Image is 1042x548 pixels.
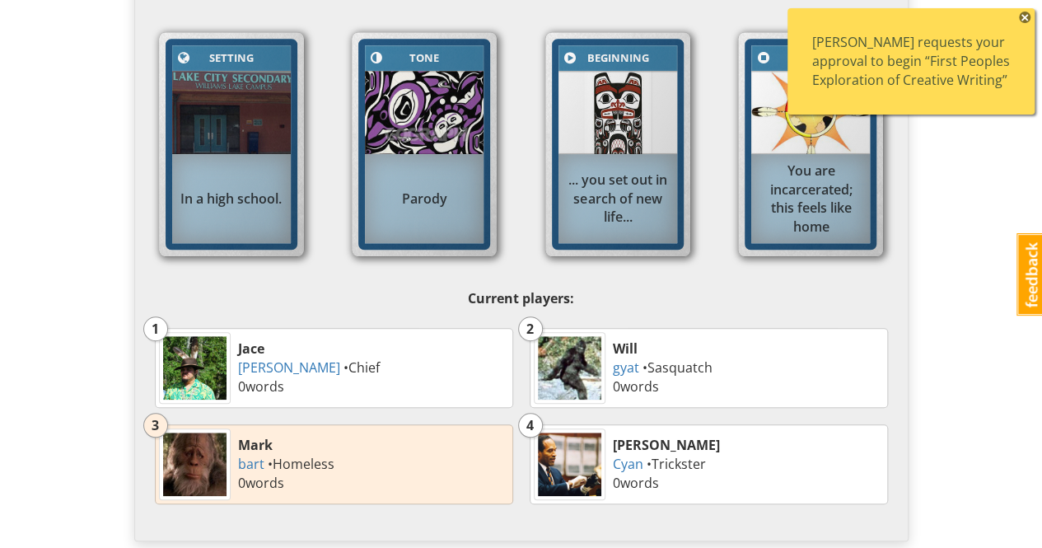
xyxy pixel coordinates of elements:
[238,474,284,492] span: 0 word s
[639,358,713,377] span: • Sasquatch
[519,319,542,338] div: 2
[172,71,291,154] img: e2q8hxaqhwlit7gt6dkc.jpg
[163,433,227,496] img: b9w696ook2hsranqwtwk.jpg
[147,286,896,311] p: Current players:
[264,455,334,473] span: • Homeless
[144,415,167,434] div: 3
[365,180,484,216] div: Parody
[558,71,677,154] img: xhcycsikfbhzsqzwq0ja.jpg
[751,71,870,154] img: vctfaywul958aixqnetq.jpg
[613,455,643,473] a: Cyan
[238,455,264,473] a: bart
[613,377,659,396] span: 0 word s
[238,340,264,358] strong: Jace
[558,162,677,235] div: ... you set out in search of new life...
[238,358,340,377] a: [PERSON_NAME]
[340,358,380,377] span: • Chief
[613,358,639,377] a: gyat
[238,436,273,454] strong: Mark
[613,340,638,358] strong: Will
[172,180,291,216] div: In a high school.
[579,49,657,68] div: Beginning
[1019,12,1030,23] span: ×
[613,474,659,492] span: 0 word s
[163,336,227,400] img: ivmkslghbt19ux25s3re.jpg
[193,49,270,68] div: Setting
[812,33,1010,90] div: [PERSON_NAME] requests your approval to begin “First Peoples Exploration of Creative Writing”
[538,433,601,496] img: gu99e7duimgm2etw78p4.jpg
[538,336,601,400] img: nhtlureq7gmitgvwvt1d.jpg
[519,415,542,434] div: 4
[365,71,484,154] img: v4mmcfqo1xt9aj3wkzew.jpg
[238,377,284,396] span: 0 word s
[144,319,167,338] div: 1
[772,49,849,68] div: Ending
[385,49,463,68] div: Tone
[751,152,870,244] div: You are incarcerated; this feels like home
[643,455,706,473] span: • Trickster
[613,436,720,454] strong: [PERSON_NAME]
